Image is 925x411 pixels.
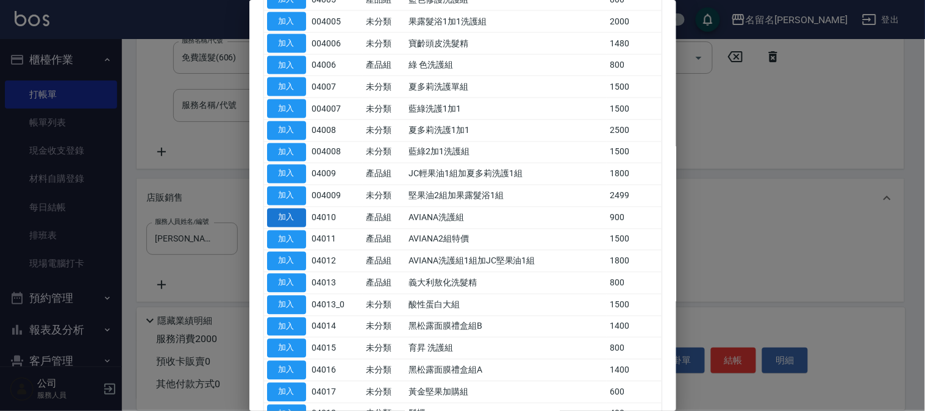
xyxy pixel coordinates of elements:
td: 1500 [607,229,661,251]
button: 加入 [267,56,306,75]
button: 加入 [267,318,306,337]
td: JC輕果油1組加夏多莉洗護1組 [405,163,607,185]
td: 產品組 [363,251,405,273]
button: 加入 [267,361,306,380]
td: 004009 [309,185,363,207]
button: 加入 [267,296,306,315]
td: 未分類 [363,381,405,403]
td: 800 [607,338,661,360]
td: 2499 [607,185,661,207]
td: 04006 [309,54,363,76]
td: 夏多莉洗護單組 [405,76,607,98]
td: 未分類 [363,185,405,207]
td: 酸性蛋白大組 [405,294,607,316]
td: 1500 [607,98,661,120]
td: 04009 [309,163,363,185]
td: 004007 [309,98,363,120]
td: 1800 [607,251,661,273]
td: 2000 [607,11,661,33]
td: 夏多莉洗護1加1 [405,120,607,141]
button: 加入 [267,143,306,162]
td: 1480 [607,32,661,54]
td: 藍綠2加1洗護組 [405,141,607,163]
td: 未分類 [363,11,405,33]
td: 800 [607,273,661,295]
td: 未分類 [363,316,405,338]
td: 育昇 洗護組 [405,338,607,360]
td: 004008 [309,141,363,163]
td: 未分類 [363,294,405,316]
td: 寶齡頭皮洗髮精 [405,32,607,54]
td: 04008 [309,120,363,141]
td: 未分類 [363,32,405,54]
td: 004005 [309,11,363,33]
td: 900 [607,207,661,229]
td: 04017 [309,381,363,403]
td: 04016 [309,360,363,382]
td: 2500 [607,120,661,141]
td: 產品組 [363,54,405,76]
td: 果露髮浴1加1洗護組 [405,11,607,33]
button: 加入 [267,383,306,402]
button: 加入 [267,231,306,249]
button: 加入 [267,252,306,271]
td: 未分類 [363,120,405,141]
button: 加入 [267,99,306,118]
td: 04015 [309,338,363,360]
button: 加入 [267,121,306,140]
td: 04014 [309,316,363,338]
td: 藍綠洗護1加1 [405,98,607,120]
td: 800 [607,54,661,76]
td: 600 [607,381,661,403]
button: 加入 [267,12,306,31]
td: 黃金堅果加購組 [405,381,607,403]
td: 04007 [309,76,363,98]
td: 產品組 [363,163,405,185]
td: 未分類 [363,98,405,120]
button: 加入 [267,209,306,227]
td: 1500 [607,76,661,98]
td: 1400 [607,360,661,382]
td: 產品組 [363,207,405,229]
td: 產品組 [363,229,405,251]
button: 加入 [267,77,306,96]
td: 04013_0 [309,294,363,316]
button: 加入 [267,274,306,293]
td: 04013 [309,273,363,295]
td: 綠 色洗護組 [405,54,607,76]
td: 未分類 [363,338,405,360]
td: AVIANA洗護組 [405,207,607,229]
td: 04010 [309,207,363,229]
button: 加入 [267,165,306,184]
td: 04012 [309,251,363,273]
button: 加入 [267,339,306,358]
td: 1800 [607,163,661,185]
button: 加入 [267,34,306,53]
td: 1400 [607,316,661,338]
td: 義大利敖化洗髮精 [405,273,607,295]
td: AVIANA洗護組1組加JC堅果油1組 [405,251,607,273]
td: 產品組 [363,273,405,295]
td: 堅果油2組加果露髮浴1組 [405,185,607,207]
td: 未分類 [363,141,405,163]
td: AVIANA2組特價 [405,229,607,251]
td: 004006 [309,32,363,54]
button: 加入 [267,187,306,205]
td: 04011 [309,229,363,251]
td: 未分類 [363,360,405,382]
td: 黑松露面膜禮盒組A [405,360,607,382]
td: 黑松露面膜禮盒組B [405,316,607,338]
td: 1500 [607,294,661,316]
td: 1500 [607,141,661,163]
td: 未分類 [363,76,405,98]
